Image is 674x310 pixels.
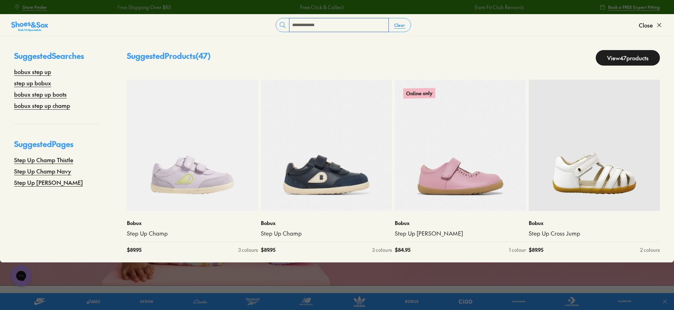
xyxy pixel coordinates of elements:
[261,219,392,227] p: Bobux
[11,19,48,31] a: Shoes &amp; Sox
[14,167,71,175] a: Step Up Champ Navy
[395,246,410,254] span: $ 84.95
[111,4,165,11] a: Free Shipping Over $85
[127,230,258,237] a: Step Up Champ
[127,219,258,227] p: Bobux
[509,246,526,254] div: 1 colour
[529,219,660,227] p: Bobux
[196,50,211,61] span: ( 47 )
[529,230,660,237] a: Step Up Cross Jump
[261,246,275,254] span: $ 89.95
[403,88,435,99] p: Online only
[14,101,70,110] a: bobux step up champ
[261,230,392,237] a: Step Up Champ
[127,246,141,254] span: $ 89.95
[639,17,663,33] button: Close
[14,67,51,76] a: bobux step up
[372,246,392,254] div: 3 colours
[14,50,99,67] p: Suggested Searches
[388,19,411,31] button: Clear
[14,90,67,98] a: bobux step up boots
[395,230,526,237] a: Step Up [PERSON_NAME]
[395,219,526,227] p: Bobux
[11,21,48,32] img: SNS_Logo_Responsive.svg
[14,156,73,164] a: Step Up Champ Thistle
[639,21,653,29] span: Close
[14,178,83,187] a: Step Up [PERSON_NAME]
[14,138,99,156] p: Suggested Pages
[529,246,543,254] span: $ 89.95
[14,1,47,13] a: Store Finder
[7,263,35,289] iframe: Gorgias live chat messenger
[294,4,337,11] a: Free Click & Collect
[23,4,47,10] span: Store Finder
[238,246,258,254] div: 3 colours
[608,4,660,10] span: Book a FREE Expert Fitting
[596,50,660,66] a: View47products
[14,79,51,87] a: step up bobux
[395,80,526,211] a: Online only
[468,4,518,11] a: Earn Fit Club Rewards
[600,1,660,13] a: Book a FREE Expert Fitting
[640,246,660,254] div: 2 colours
[127,50,211,66] p: Suggested Products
